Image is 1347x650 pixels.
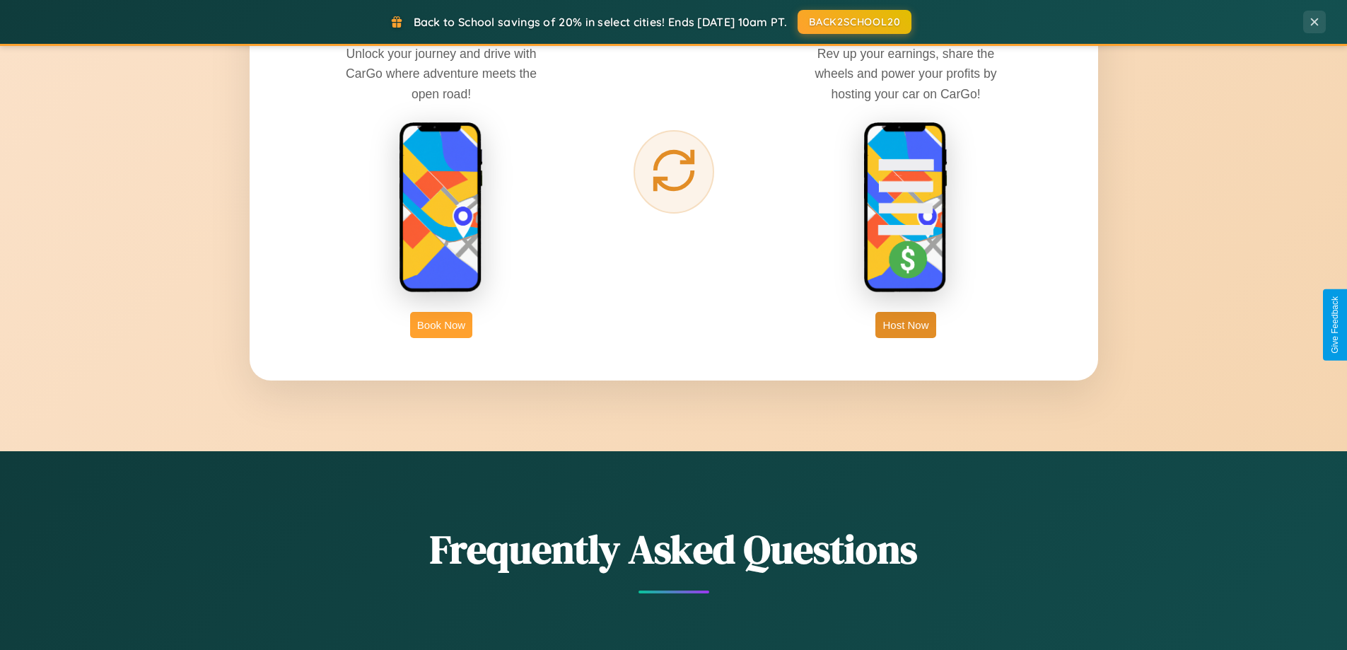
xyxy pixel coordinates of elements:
h2: Frequently Asked Questions [250,522,1098,576]
button: Book Now [410,312,472,338]
p: Rev up your earnings, share the wheels and power your profits by hosting your car on CarGo! [800,44,1012,103]
img: host phone [863,122,948,294]
button: BACK2SCHOOL20 [798,10,911,34]
span: Back to School savings of 20% in select cities! Ends [DATE] 10am PT. [414,15,787,29]
p: Unlock your journey and drive with CarGo where adventure meets the open road! [335,44,547,103]
div: Give Feedback [1330,296,1340,354]
button: Host Now [875,312,935,338]
img: rent phone [399,122,484,294]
